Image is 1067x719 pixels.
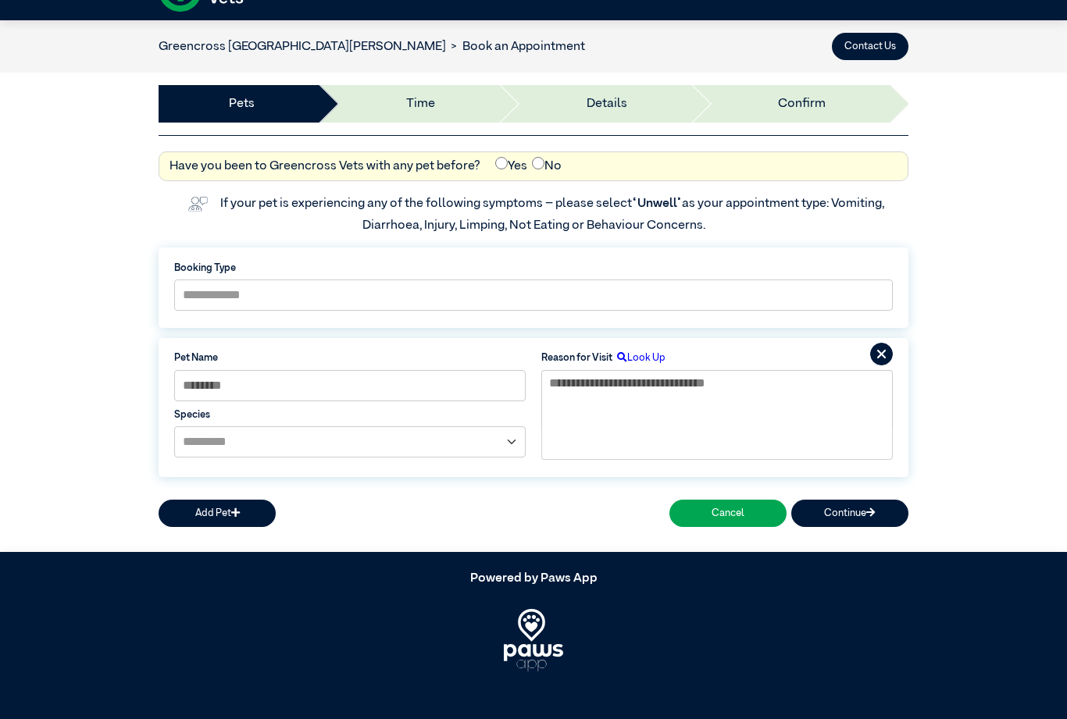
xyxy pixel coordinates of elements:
[183,191,212,216] img: vet
[612,351,666,365] label: Look Up
[220,198,887,232] label: If your pet is experiencing any of the following symptoms – please select as your appointment typ...
[229,94,255,113] a: Pets
[541,351,612,365] label: Reason for Visit
[159,37,585,56] nav: breadcrumb
[159,500,276,527] button: Add Pet
[446,37,585,56] li: Book an Appointment
[504,609,564,671] img: PawsApp
[495,157,527,176] label: Yes
[495,157,508,169] input: Yes
[791,500,908,527] button: Continue
[174,351,526,365] label: Pet Name
[532,157,562,176] label: No
[159,41,446,53] a: Greencross [GEOGRAPHIC_DATA][PERSON_NAME]
[174,261,893,276] label: Booking Type
[174,408,526,422] label: Species
[532,157,544,169] input: No
[159,571,908,586] h5: Powered by Paws App
[669,500,787,527] button: Cancel
[832,33,908,60] button: Contact Us
[632,198,682,210] span: “Unwell”
[170,157,480,176] label: Have you been to Greencross Vets with any pet before?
